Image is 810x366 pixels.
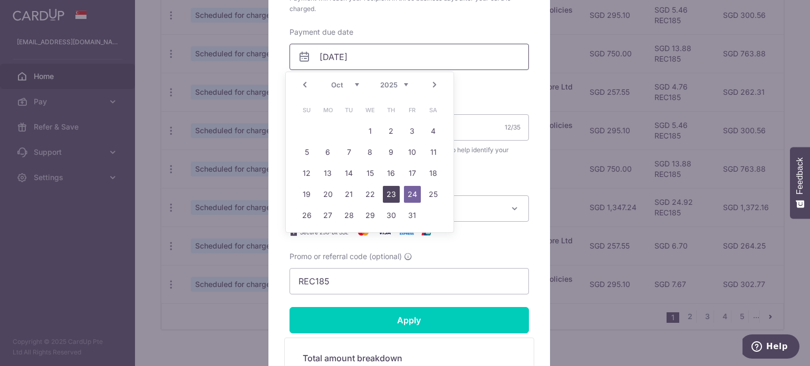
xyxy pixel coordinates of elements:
[298,102,315,118] span: Sunday
[320,102,336,118] span: Monday
[404,144,421,161] a: 10
[298,78,311,91] a: Prev
[341,186,358,203] a: 21
[320,144,336,161] a: 6
[404,186,421,203] a: 24
[341,165,358,182] a: 14
[425,102,442,118] span: Saturday
[505,122,520,133] div: 12/35
[290,251,402,262] span: Promo or referral code (optional)
[362,186,379,203] a: 22
[425,165,442,182] a: 18
[383,207,400,224] a: 30
[290,44,529,70] input: DD / MM / YYYY
[425,186,442,203] a: 25
[383,144,400,161] a: 9
[362,102,379,118] span: Wednesday
[362,123,379,140] a: 1
[404,165,421,182] a: 17
[383,165,400,182] a: 16
[320,186,336,203] a: 20
[341,144,358,161] a: 7
[383,186,400,203] a: 23
[795,157,805,194] span: Feedback
[298,144,315,161] a: 5
[428,78,441,91] a: Next
[290,27,353,37] label: Payment due date
[383,123,400,140] a: 2
[298,186,315,203] a: 19
[425,123,442,140] a: 4
[341,207,358,224] a: 28
[341,102,358,118] span: Tuesday
[320,165,336,182] a: 13
[298,207,315,224] a: 26
[404,123,421,140] a: 3
[790,147,810,219] button: Feedback - Show survey
[383,102,400,118] span: Thursday
[742,334,799,361] iframe: Opens a widget where you can find more information
[404,207,421,224] a: 31
[362,165,379,182] a: 15
[404,102,421,118] span: Friday
[362,144,379,161] a: 8
[298,165,315,182] a: 12
[362,207,379,224] a: 29
[425,144,442,161] a: 11
[320,207,336,224] a: 27
[303,352,516,364] h5: Total amount breakdown
[290,307,529,333] input: Apply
